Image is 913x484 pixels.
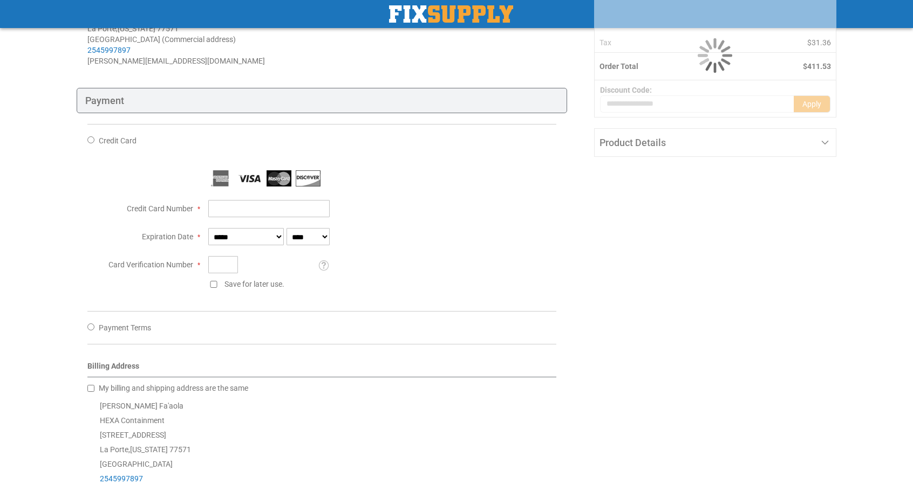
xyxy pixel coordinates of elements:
[389,5,513,23] img: Fix Industrial Supply
[108,260,193,269] span: Card Verification Number
[99,136,137,145] span: Credit Card
[296,170,321,186] img: Discover
[208,170,233,186] img: American Express
[100,474,143,483] a: 2545997897
[130,445,168,454] span: [US_STATE]
[127,204,193,213] span: Credit Card Number
[87,46,131,54] a: 2545997897
[118,24,155,33] span: [US_STATE]
[389,5,513,23] a: store logo
[87,57,265,65] span: [PERSON_NAME][EMAIL_ADDRESS][DOMAIN_NAME]
[267,170,291,186] img: MasterCard
[142,232,193,241] span: Expiration Date
[77,88,567,114] div: Payment
[99,384,248,392] span: My billing and shipping address are the same
[237,170,262,186] img: Visa
[698,38,732,73] img: Loading...
[99,323,151,332] span: Payment Terms
[224,280,284,288] span: Save for later use.
[87,361,556,377] div: Billing Address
